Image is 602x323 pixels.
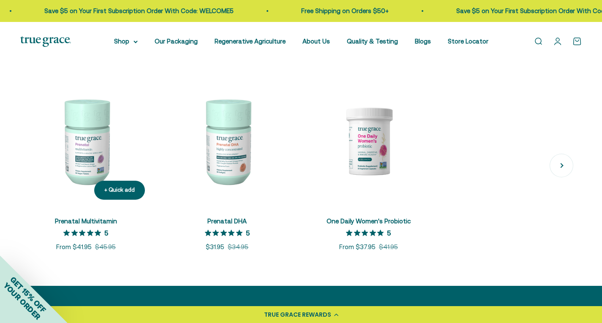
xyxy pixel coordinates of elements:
[63,227,104,239] span: 5 out 5 stars rating in total 3 reviews
[114,36,138,46] summary: Shop
[20,76,152,207] img: Daily Multivitamin to Support a Healthy Mom & Baby* For women during pre-conception, pregnancy, a...
[264,310,331,319] div: TRUE GRACE REWARDS
[94,181,145,200] button: + Quick add
[303,76,434,207] img: Daily Probiotic for Women's Vaginal, Digestive, and Immune Support* - 90 Billion CFU at time of m...
[205,227,246,239] span: 5 out 5 stars rating in total 1 reviews
[228,242,248,252] compare-at-price: $34.95
[55,217,117,225] a: Prenatal Multivitamin
[206,242,224,252] sale-price: $31.95
[387,228,391,237] p: 5
[40,6,229,16] p: Save $5 on Your First Subscription Order With Code: WELCOME5
[162,76,293,207] img: Prenatal DHA for Brain & Eye Development* For women during pre-conception, pregnancy, and lactati...
[347,38,398,45] a: Quality & Testing
[302,38,330,45] a: About Us
[155,38,198,45] a: Our Packaging
[327,217,411,225] a: One Daily Women's Probiotic
[379,242,398,252] compare-at-price: $41.95
[448,38,488,45] a: Store Locator
[95,242,116,252] compare-at-price: $45.95
[8,275,48,314] span: GET 15% OFF
[215,38,286,45] a: Regenerative Agriculture
[346,227,387,239] span: 5 out 5 stars rating in total 4 reviews
[104,228,108,237] p: 5
[104,186,135,195] div: + Quick add
[339,242,376,252] sale-price: From $37.95
[56,242,92,252] sale-price: From $41.95
[207,217,247,225] a: Prenatal DHA
[246,228,250,237] p: 5
[2,281,42,321] span: YOUR ORDER
[415,38,431,45] a: Blogs
[297,7,384,14] a: Free Shipping on Orders $50+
